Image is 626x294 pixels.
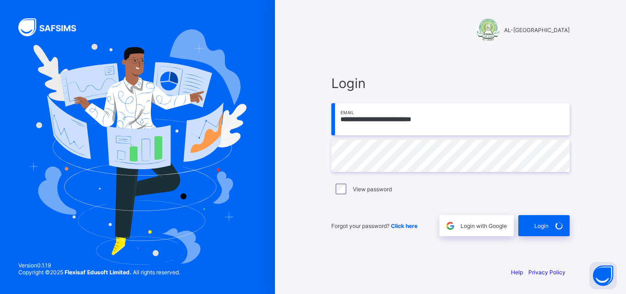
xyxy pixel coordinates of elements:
[18,18,87,36] img: SAFSIMS Logo
[353,186,392,193] label: View password
[28,29,247,264] img: Hero Image
[589,262,617,289] button: Open asap
[461,222,507,229] span: Login with Google
[528,269,566,276] a: Privacy Policy
[331,222,417,229] span: Forgot your password?
[504,27,570,33] span: AL-[GEOGRAPHIC_DATA]
[391,222,417,229] a: Click here
[331,75,570,91] span: Login
[511,269,523,276] a: Help
[534,222,549,229] span: Login
[65,269,132,276] strong: Flexisaf Edusoft Limited.
[445,221,456,231] img: google.396cfc9801f0270233282035f929180a.svg
[18,262,180,269] span: Version 0.1.19
[18,269,180,276] span: Copyright © 2025 All rights reserved.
